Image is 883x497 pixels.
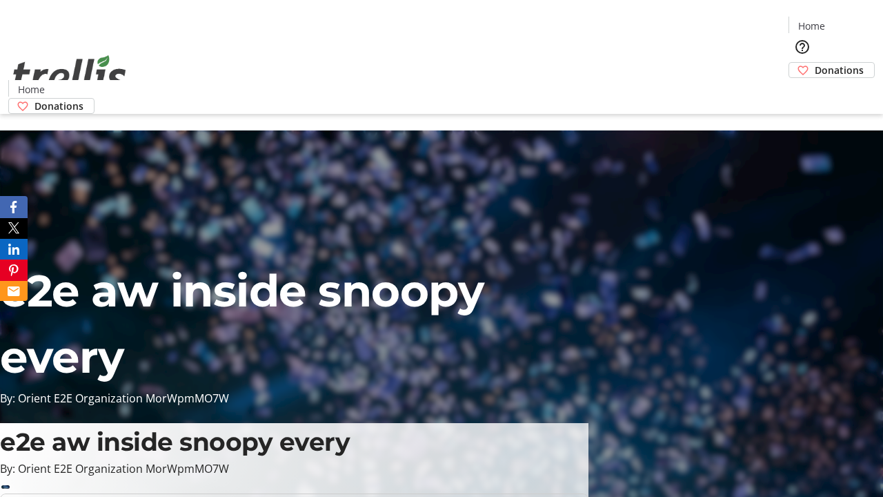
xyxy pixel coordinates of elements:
button: Help [788,33,816,61]
span: Home [798,19,825,33]
span: Home [18,82,45,97]
button: Cart [788,78,816,106]
span: Donations [815,63,864,77]
img: Orient E2E Organization MorWpmMO7W's Logo [8,40,131,109]
a: Home [9,82,53,97]
span: Donations [34,99,83,113]
a: Home [789,19,833,33]
a: Donations [8,98,95,114]
a: Donations [788,62,875,78]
